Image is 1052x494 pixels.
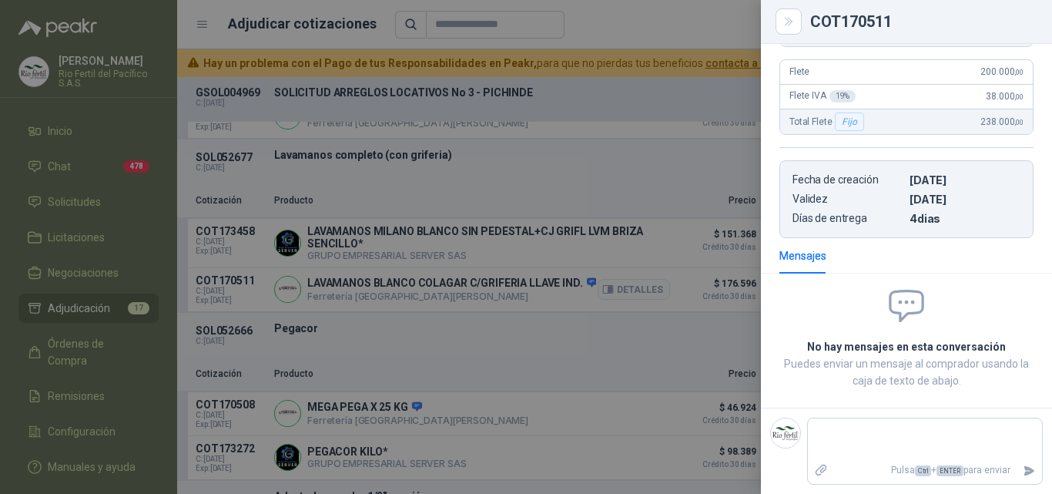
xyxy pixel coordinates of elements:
[1014,92,1024,101] span: ,00
[792,173,903,187] p: Fecha de creación
[910,193,1020,206] p: [DATE]
[1017,457,1042,484] button: Enviar
[771,418,800,448] img: Company Logo
[792,193,903,206] p: Validez
[789,90,856,102] span: Flete IVA
[808,457,834,484] label: Adjuntar archivos
[789,66,809,77] span: Flete
[936,465,963,476] span: ENTER
[779,12,798,31] button: Close
[834,457,1017,484] p: Pulsa + para enviar
[829,90,856,102] div: 19 %
[915,465,931,476] span: Ctrl
[810,14,1034,29] div: COT170511
[1014,118,1024,126] span: ,00
[792,212,903,225] p: Días de entrega
[986,91,1024,102] span: 38.000
[910,212,1020,225] p: 4 dias
[779,355,1034,389] p: Puedes enviar un mensaje al comprador usando la caja de texto de abajo.
[789,113,867,131] span: Total Flete
[980,66,1024,77] span: 200.000
[1014,68,1024,76] span: ,00
[910,173,1020,187] p: [DATE]
[779,247,826,264] div: Mensajes
[779,338,1034,355] h2: No hay mensajes en esta conversación
[835,113,863,131] div: Fijo
[980,116,1024,127] span: 238.000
